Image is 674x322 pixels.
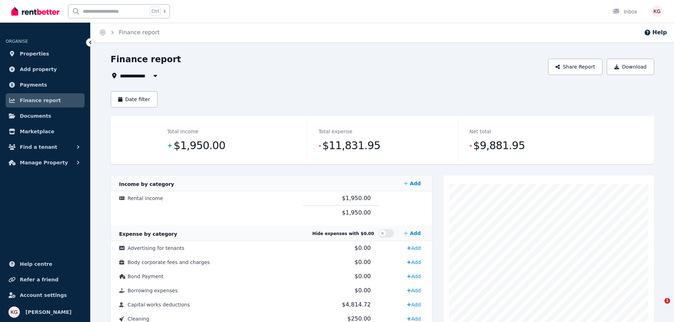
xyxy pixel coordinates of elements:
[664,298,670,304] span: 1
[20,49,49,58] span: Properties
[6,140,85,154] button: Find a tenant
[342,301,371,308] span: $4,814.72
[473,139,525,153] span: $9,881.95
[20,81,47,89] span: Payments
[404,299,424,310] a: Add
[322,139,380,153] span: $11,831.95
[20,291,67,299] span: Account settings
[6,62,85,76] a: Add property
[651,6,663,17] img: Kim Gill
[20,112,51,120] span: Documents
[355,273,371,280] span: $0.00
[20,96,61,105] span: Finance report
[111,91,158,107] button: Date filter
[119,231,177,237] span: Expense by category
[128,288,178,293] span: Borrowing expenses
[347,315,371,322] span: $250.00
[355,259,371,265] span: $0.00
[548,59,603,75] button: Share Report
[612,8,637,15] div: Inbox
[119,29,160,36] a: Finance report
[174,139,225,153] span: $1,950.00
[167,127,198,136] dt: Total income
[119,181,174,187] span: Income by category
[6,39,28,44] span: ORGANISE
[91,23,168,42] nav: Breadcrumb
[20,143,57,151] span: Find a tenant
[318,127,352,136] dt: Total expense
[470,141,472,151] span: -
[470,127,491,136] dt: Net total
[128,245,185,251] span: Advertising for tenants
[644,28,667,37] button: Help
[20,158,68,167] span: Manage Property
[318,141,321,151] span: -
[6,47,85,61] a: Properties
[342,195,371,201] span: $1,950.00
[6,109,85,123] a: Documents
[6,124,85,139] a: Marketplace
[607,59,654,75] button: Download
[650,298,667,315] iframe: Intercom live chat
[25,308,71,316] span: [PERSON_NAME]
[312,231,374,236] span: Hide expenses with $0.00
[6,156,85,170] button: Manage Property
[167,141,172,151] span: +
[20,275,58,284] span: Refer a friend
[128,274,164,279] span: Bond Payment
[128,195,163,201] span: Rental income
[401,226,424,240] a: Add
[355,245,371,251] span: $0.00
[404,285,424,296] a: Add
[404,271,424,282] a: Add
[6,288,85,302] a: Account settings
[355,287,371,294] span: $0.00
[404,242,424,254] a: Add
[6,273,85,287] a: Refer a friend
[20,65,57,74] span: Add property
[6,93,85,107] a: Finance report
[401,176,424,191] a: Add
[342,209,371,216] span: $1,950.00
[11,6,59,17] img: RentBetter
[6,78,85,92] a: Payments
[163,8,166,14] span: k
[20,127,54,136] span: Marketplace
[6,257,85,271] a: Help centre
[128,259,210,265] span: Body corporate fees and charges
[404,257,424,268] a: Add
[128,316,149,322] span: Cleaning
[20,260,52,268] span: Help centre
[128,302,190,308] span: Capital works deductions
[111,54,181,65] h1: Finance report
[8,306,20,318] img: Kim Gill
[150,7,161,16] span: Ctrl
